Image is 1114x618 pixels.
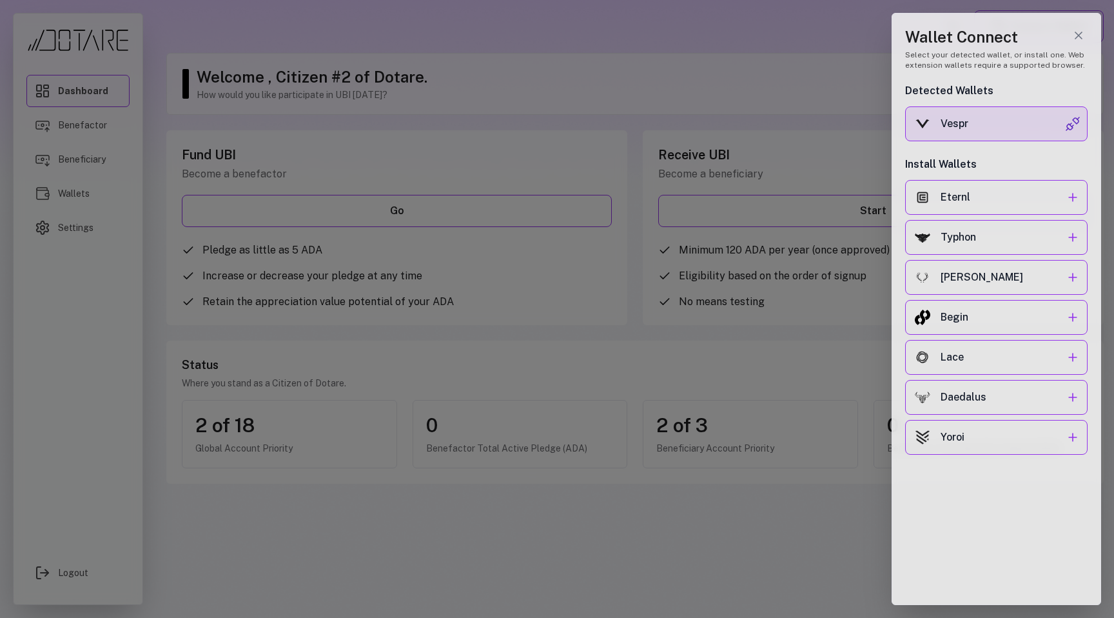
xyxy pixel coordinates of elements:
[941,190,1065,205] div: Eternl
[905,380,1088,415] a: DaedalusDaedalus
[905,157,1088,172] h3: Install Wallets
[915,119,930,128] img: Vespr
[915,310,930,325] img: Begin
[941,390,1065,405] div: Daedalus
[905,50,1088,70] p: Select your detected wallet, or install one. Web extension wallets require a supported browser.
[941,350,1065,365] div: Lace
[915,270,930,285] img: Gero
[941,310,1065,325] div: Begin
[915,392,930,404] img: Daedalus
[905,420,1088,455] a: YoroiYoroi
[905,220,1088,255] a: TyphonTyphon
[915,430,930,445] img: Yoroi
[941,430,1065,445] div: Yoroi
[905,300,1088,335] a: BeginBegin
[905,340,1088,375] a: LaceLace
[905,260,1088,295] a: Gero[PERSON_NAME]
[905,180,1088,215] a: EternlEternl
[941,116,1065,132] div: Vespr
[905,26,1088,47] h1: Wallet Connect
[1070,26,1088,45] button: Close wallet drawer
[915,190,930,205] img: Eternl
[915,350,930,365] img: Lace
[905,83,1088,99] h3: Detected Wallets
[915,232,930,243] img: Typhon
[941,230,1065,245] div: Typhon
[1065,116,1080,132] img: Connect
[905,106,1088,141] button: VesprVespr
[941,270,1065,285] div: [PERSON_NAME]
